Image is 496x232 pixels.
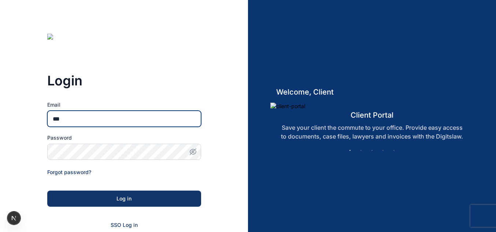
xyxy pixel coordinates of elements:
button: 2 [358,147,365,154]
h3: Login [47,73,201,88]
img: client-portal [270,103,474,110]
button: Next [421,147,428,154]
label: Password [47,134,201,141]
button: 3 [369,147,376,154]
img: digitslaw-logo [47,34,96,45]
p: Save your client the commute to your office. Provide easy access to documents, case files, lawyer... [270,123,474,141]
button: Previous [316,147,323,154]
h5: client portal [270,110,474,120]
button: 4 [380,147,387,154]
a: Forgot password? [47,169,91,175]
h5: welcome, client [270,87,474,97]
button: 5 [390,147,398,154]
a: SSO Log in [111,222,138,228]
button: 1 [347,147,354,154]
div: Log in [59,195,189,202]
button: Log in [47,191,201,207]
label: Email [47,101,201,108]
